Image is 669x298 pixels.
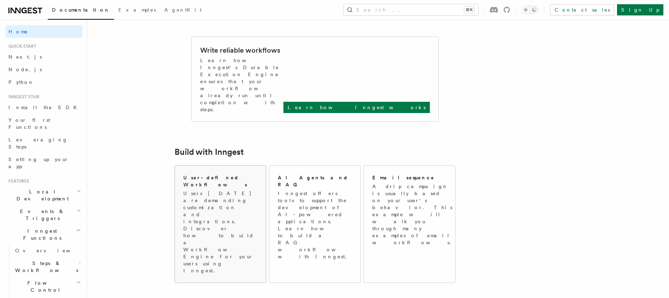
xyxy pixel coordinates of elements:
button: Local Development [6,185,83,205]
span: Node.js [8,67,42,72]
a: Leveraging Steps [6,133,83,153]
span: Documentation [52,7,110,13]
a: Your first Functions [6,114,83,133]
a: Contact sales [550,4,614,15]
button: Search...⌘K [343,4,478,15]
a: User-defined WorkflowsUsers [DATE] are demanding customization and integrations. Discover how to ... [175,165,266,283]
a: Learn how Inngest works [283,102,430,113]
p: Learn how Inngest works [288,104,426,111]
span: AgentKit [164,7,202,13]
span: Home [8,28,28,35]
a: AgentKit [160,2,206,19]
a: Sign Up [617,4,663,15]
span: Inngest Functions [6,227,76,241]
a: Email sequenceA drip campaign is usually based on your user's behavior. This example will walk yo... [363,165,455,283]
span: Next.js [8,54,42,60]
a: Build with Inngest [175,147,244,157]
button: Steps & Workflows [12,257,83,277]
a: Documentation [48,2,114,20]
h2: Write reliable workflows [200,45,280,55]
span: Features [6,178,29,184]
a: Setting up your app [6,153,83,173]
a: Examples [114,2,160,19]
button: Events & Triggers [6,205,83,225]
a: Node.js [6,63,83,76]
a: AI Agents and RAGInngest offers tools to support the development of AI-powered applications. Lear... [269,165,361,283]
p: Inngest offers tools to support the development of AI-powered applications. Learn how to build a ... [278,190,353,260]
span: Leveraging Steps [8,137,68,150]
a: Next.js [6,51,83,63]
a: Overview [12,244,83,257]
p: Learn how Inngest's Durable Execution Engine ensures that your workflow already run until complet... [200,57,283,113]
span: Flow Control [12,279,76,293]
span: Local Development [6,188,77,202]
span: Setting up your app [8,157,69,169]
h2: AI Agents and RAG [278,174,353,188]
p: A drip campaign is usually based on your user's behavior. This example will walk you through many... [372,183,455,246]
span: Events & Triggers [6,208,77,222]
span: Steps & Workflows [12,260,78,274]
span: Inngest tour [6,94,39,100]
h2: User-defined Workflows [183,174,257,188]
button: Inngest Functions [6,225,83,244]
span: Examples [118,7,156,13]
button: Flow Control [12,277,83,296]
a: Home [6,25,83,38]
span: Install the SDK [8,105,81,110]
a: Install the SDK [6,101,83,114]
p: Users [DATE] are demanding customization and integrations. Discover how to build a Workflow Engin... [183,190,257,274]
h2: Email sequence [372,174,435,181]
span: Your first Functions [8,117,50,130]
span: Overview [15,248,87,253]
a: Python [6,76,83,88]
span: Python [8,79,34,85]
span: Quick start [6,44,36,49]
button: Toggle dark mode [522,6,538,14]
kbd: ⌘K [464,6,474,13]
